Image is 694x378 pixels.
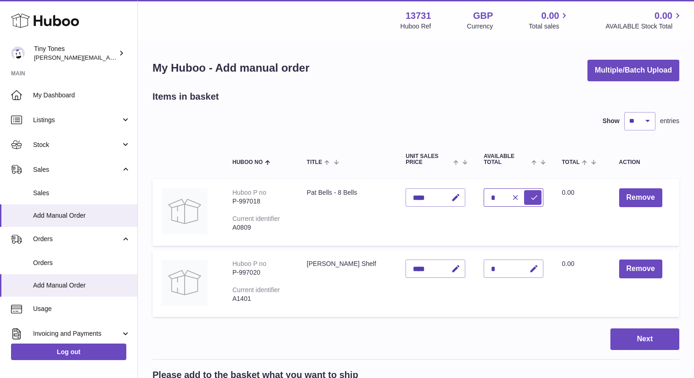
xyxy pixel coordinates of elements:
[406,153,451,165] span: Unit Sales Price
[33,305,130,313] span: Usage
[232,215,280,222] div: Current identifier
[232,260,266,267] div: Huboo P no
[33,91,130,100] span: My Dashboard
[605,10,683,31] a: 0.00 AVAILABLE Stock Total
[619,159,670,165] div: Action
[529,22,570,31] span: Total sales
[33,211,130,220] span: Add Manual Order
[232,268,288,277] div: P-997020
[298,250,396,317] td: [PERSON_NAME] Shelf
[619,188,662,207] button: Remove
[529,10,570,31] a: 0.00 Total sales
[484,153,529,165] span: AVAILABLE Total
[655,10,672,22] span: 0.00
[34,45,117,62] div: Tiny Tones
[610,328,679,350] button: Next
[473,10,493,22] strong: GBP
[401,22,431,31] div: Huboo Ref
[33,141,121,149] span: Stock
[232,197,288,206] div: P-997018
[467,22,493,31] div: Currency
[33,165,121,174] span: Sales
[562,159,580,165] span: Total
[33,189,130,197] span: Sales
[406,10,431,22] strong: 13731
[603,117,620,125] label: Show
[619,260,662,278] button: Remove
[162,260,208,305] img: Pat Bell Shelf
[232,223,288,232] div: A0809
[232,286,280,293] div: Current identifier
[587,60,679,81] button: Multiple/Batch Upload
[232,189,266,196] div: Huboo P no
[542,10,559,22] span: 0.00
[33,235,121,243] span: Orders
[298,179,396,246] td: Pat Bells - 8 Bells
[152,61,310,75] h1: My Huboo - Add manual order
[307,159,322,165] span: Title
[33,116,121,124] span: Listings
[605,22,683,31] span: AVAILABLE Stock Total
[660,117,679,125] span: entries
[33,259,130,267] span: Orders
[562,260,574,267] span: 0.00
[34,54,184,61] span: [PERSON_NAME][EMAIL_ADDRESS][DOMAIN_NAME]
[33,329,121,338] span: Invoicing and Payments
[11,46,25,60] img: sasha@tinytones.uk
[232,294,288,303] div: A1401
[33,281,130,290] span: Add Manual Order
[232,159,263,165] span: Huboo no
[11,344,126,360] a: Log out
[562,189,574,196] span: 0.00
[162,188,208,234] img: Pat Bells - 8 Bells
[152,90,219,103] h2: Items in basket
